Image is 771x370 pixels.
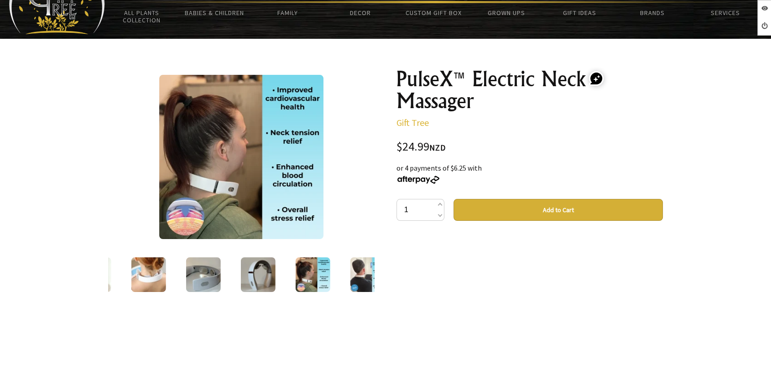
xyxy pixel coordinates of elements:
img: PulseX™ Electric Neck Massager [186,257,221,292]
a: Gift Ideas [543,3,616,22]
div: or 4 payments of $6.25 with [396,162,663,184]
img: PulseX™ Electric Neck Massager [131,257,166,292]
img: PulseX™ Electric Neck Massager [296,257,330,292]
a: Babies & Children [178,3,251,22]
a: Decor [324,3,397,22]
a: Custom Gift Box [397,3,470,22]
span: NZD [429,142,446,153]
img: PulseX™ Electric Neck Massager [159,75,323,239]
a: All Plants Collection [105,3,178,30]
a: Brands [616,3,689,22]
a: Family [251,3,324,22]
img: PulseX™ Electric Neck Massager [77,257,111,292]
img: PulseX™ Electric Neck Massager [350,257,385,292]
img: PulseX™ Electric Neck Massager [241,257,276,292]
img: Afterpay [396,176,440,184]
a: Grown Ups [470,3,543,22]
div: $24.99 [396,141,663,153]
a: Gift Tree [396,117,429,128]
h1: PulseX™ Electric Neck Massager [396,68,663,112]
a: Services [689,3,762,22]
button: Add to Cart [453,199,663,221]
